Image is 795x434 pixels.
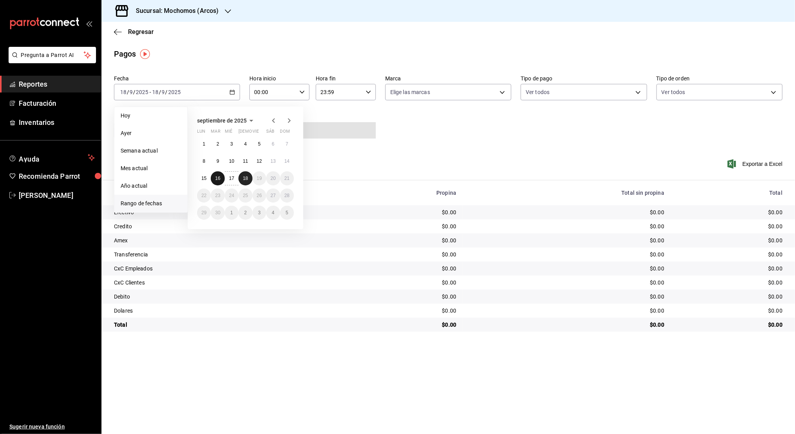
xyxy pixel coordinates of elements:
abbr: 10 de septiembre de 2025 [229,158,234,164]
abbr: 25 de septiembre de 2025 [243,193,248,198]
button: 5 de septiembre de 2025 [253,137,266,151]
button: 8 de septiembre de 2025 [197,154,211,168]
div: $0.00 [347,293,457,301]
button: 21 de septiembre de 2025 [280,171,294,185]
div: Propina [347,190,457,196]
abbr: 8 de septiembre de 2025 [203,158,205,164]
span: Año actual [121,182,181,190]
abbr: 4 de septiembre de 2025 [244,141,247,147]
div: $0.00 [677,321,783,329]
abbr: 16 de septiembre de 2025 [215,176,220,181]
abbr: 6 de septiembre de 2025 [272,141,274,147]
abbr: 30 de septiembre de 2025 [215,210,220,215]
div: $0.00 [677,222,783,230]
span: Ver todos [662,88,685,96]
button: 7 de septiembre de 2025 [280,137,294,151]
div: $0.00 [347,321,457,329]
button: 27 de septiembre de 2025 [266,189,280,203]
label: Tipo de pago [521,76,647,82]
abbr: 21 de septiembre de 2025 [285,176,290,181]
span: Ver todos [526,88,550,96]
abbr: 5 de octubre de 2025 [286,210,288,215]
button: 3 de septiembre de 2025 [225,137,238,151]
abbr: 1 de octubre de 2025 [230,210,233,215]
abbr: 1 de septiembre de 2025 [203,141,205,147]
button: 23 de septiembre de 2025 [211,189,224,203]
div: $0.00 [677,279,783,286]
span: Pregunta a Parrot AI [21,51,84,59]
label: Fecha [114,76,240,82]
button: 5 de octubre de 2025 [280,206,294,220]
div: Credito [114,222,334,230]
div: $0.00 [347,251,457,258]
label: Hora inicio [249,76,309,82]
button: 4 de octubre de 2025 [266,206,280,220]
img: Tooltip marker [140,49,150,59]
div: $0.00 [677,293,783,301]
div: $0.00 [347,222,457,230]
div: $0.00 [469,279,664,286]
button: 12 de septiembre de 2025 [253,154,266,168]
abbr: 13 de septiembre de 2025 [270,158,276,164]
input: -- [152,89,159,95]
abbr: 15 de septiembre de 2025 [201,176,206,181]
span: / [133,89,135,95]
abbr: martes [211,129,220,137]
span: Reportes [19,79,95,89]
abbr: 3 de octubre de 2025 [258,210,261,215]
button: Pregunta a Parrot AI [9,47,96,63]
span: Sugerir nueva función [9,423,95,431]
div: $0.00 [469,293,664,301]
abbr: 14 de septiembre de 2025 [285,158,290,164]
div: $0.00 [677,307,783,315]
div: CxC Empleados [114,265,334,272]
abbr: 11 de septiembre de 2025 [243,158,248,164]
span: / [159,89,161,95]
button: 20 de septiembre de 2025 [266,171,280,185]
span: Rango de fechas [121,199,181,208]
span: Regresar [128,28,154,36]
div: $0.00 [347,237,457,244]
h3: Sucursal: Mochomos (Arcos) [130,6,219,16]
div: $0.00 [469,208,664,216]
input: ---- [168,89,181,95]
input: -- [120,89,127,95]
button: 15 de septiembre de 2025 [197,171,211,185]
button: 2 de septiembre de 2025 [211,137,224,151]
span: Ayer [121,129,181,137]
div: Pagos [114,48,136,60]
span: / [127,89,129,95]
div: $0.00 [677,265,783,272]
label: Marca [385,76,511,82]
button: septiembre de 2025 [197,116,256,125]
div: Total [677,190,783,196]
div: Debito [114,293,334,301]
abbr: 22 de septiembre de 2025 [201,193,206,198]
div: $0.00 [347,208,457,216]
div: $0.00 [469,265,664,272]
abbr: sábado [266,129,274,137]
abbr: 18 de septiembre de 2025 [243,176,248,181]
span: Mes actual [121,164,181,173]
span: Recomienda Parrot [19,171,95,181]
div: Total sin propina [469,190,664,196]
abbr: viernes [253,129,259,137]
button: 28 de septiembre de 2025 [280,189,294,203]
abbr: 29 de septiembre de 2025 [201,210,206,215]
div: $0.00 [469,321,664,329]
button: 9 de septiembre de 2025 [211,154,224,168]
abbr: 9 de septiembre de 2025 [217,158,219,164]
abbr: 23 de septiembre de 2025 [215,193,220,198]
abbr: lunes [197,129,205,137]
div: $0.00 [347,279,457,286]
span: septiembre de 2025 [197,117,247,124]
div: $0.00 [469,222,664,230]
div: $0.00 [347,307,457,315]
abbr: 3 de septiembre de 2025 [230,141,233,147]
div: Total [114,321,334,329]
input: ---- [135,89,149,95]
button: 22 de septiembre de 2025 [197,189,211,203]
div: Amex [114,237,334,244]
abbr: 24 de septiembre de 2025 [229,193,234,198]
span: Hoy [121,112,181,120]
